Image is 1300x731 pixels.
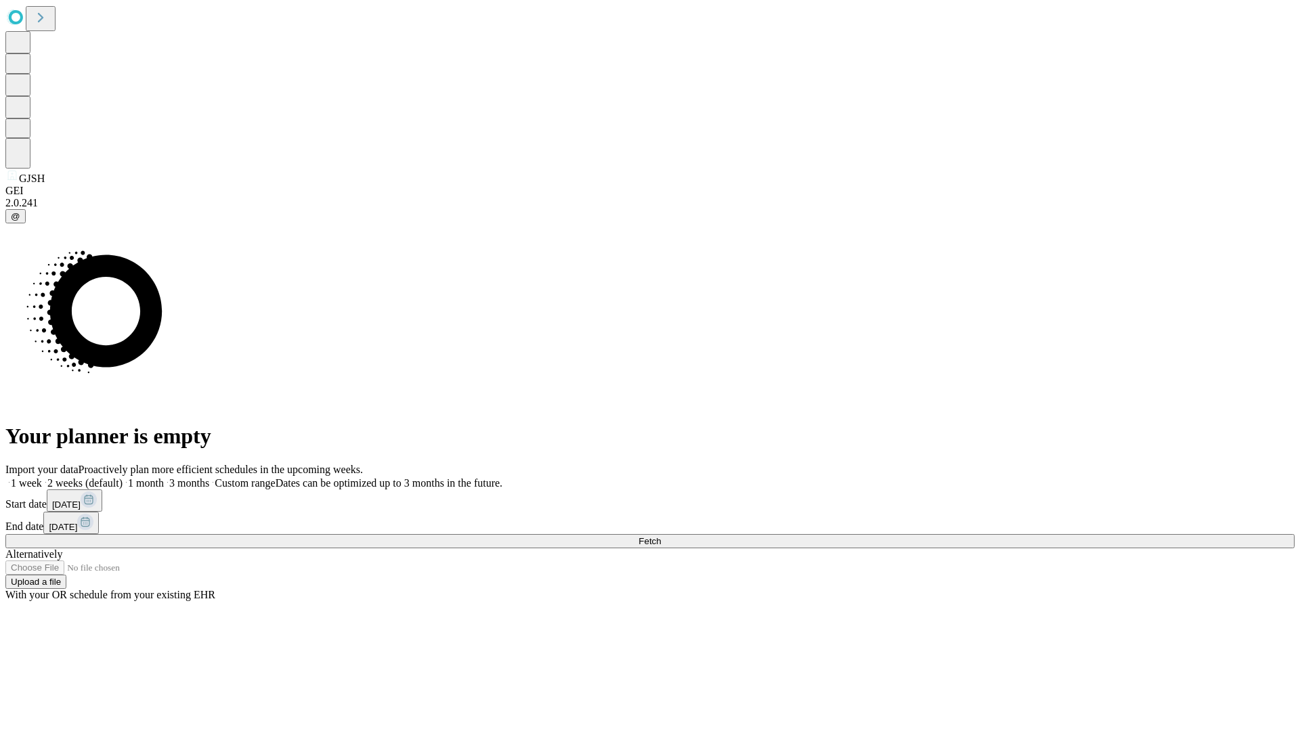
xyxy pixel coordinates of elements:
span: With your OR schedule from your existing EHR [5,589,215,600]
button: [DATE] [47,489,102,512]
span: Fetch [638,536,661,546]
button: Fetch [5,534,1295,548]
span: Import your data [5,464,79,475]
div: 2.0.241 [5,197,1295,209]
button: [DATE] [43,512,99,534]
div: GEI [5,185,1295,197]
span: [DATE] [52,500,81,510]
span: Dates can be optimized up to 3 months in the future. [276,477,502,489]
div: End date [5,512,1295,534]
span: 1 month [128,477,164,489]
span: 2 weeks (default) [47,477,123,489]
span: 1 week [11,477,42,489]
span: 3 months [169,477,209,489]
div: Start date [5,489,1295,512]
h1: Your planner is empty [5,424,1295,449]
span: Custom range [215,477,275,489]
span: GJSH [19,173,45,184]
span: Alternatively [5,548,62,560]
button: @ [5,209,26,223]
span: [DATE] [49,522,77,532]
span: Proactively plan more efficient schedules in the upcoming weeks. [79,464,363,475]
span: @ [11,211,20,221]
button: Upload a file [5,575,66,589]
